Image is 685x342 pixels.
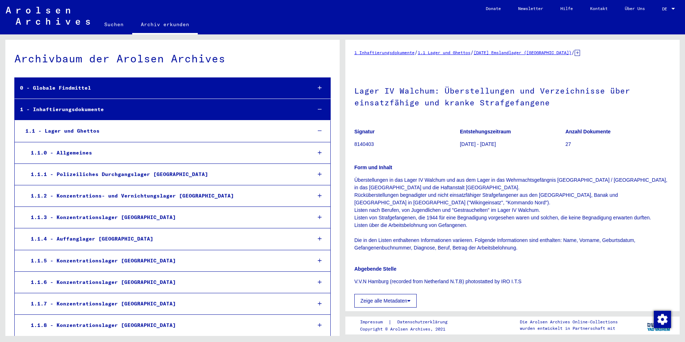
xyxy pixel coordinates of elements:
img: Arolsen_neg.svg [6,7,90,25]
a: Impressum [360,318,388,326]
span: / [470,49,474,56]
a: Archiv erkunden [132,16,198,34]
img: yv_logo.png [646,316,672,334]
div: 1.1 - Lager und Ghettos [20,124,306,138]
p: 8140403 [354,141,460,148]
b: Anzahl Dokumente [565,129,610,134]
div: 1.1.6 - Konzentrationslager [GEOGRAPHIC_DATA] [25,275,306,289]
div: Archivbaum der Arolsen Archives [14,51,331,67]
span: / [571,49,575,56]
p: Die Arolsen Archives Online-Collections [520,319,618,325]
button: Previous page [625,310,639,325]
a: Suchen [96,16,132,33]
a: 1 Inhaftierungsdokumente [354,50,415,55]
b: Form und Inhalt [354,165,392,170]
p: V.V.N Hamburg (recorded from Netherland N.T.B) photostatted by IRO I.T.S [354,278,671,285]
p: Copyright © Arolsen Archives, 2021 [360,326,456,332]
b: Abgebende Stelle [354,266,396,272]
a: Datenschutzerklärung [392,318,456,326]
button: Zeige alle Metadaten [354,294,417,308]
button: First page [610,310,625,325]
b: Signatur [354,129,375,134]
img: Zustimmung ändern [654,311,671,328]
div: | [360,318,456,326]
div: 1.1.0 - Allgemeines [25,146,306,160]
div: 1.1.2 - Konzentrations- und Vernichtungslager [GEOGRAPHIC_DATA] [25,189,306,203]
a: 1.1 Lager und Ghettos [418,50,470,55]
div: 1.1.7 - Konzentrationslager [GEOGRAPHIC_DATA] [25,297,306,311]
p: Überstellungen in das Lager IV Walchum und aus dem Lager in das Wehrmachtsgefängnis [GEOGRAPHIC_D... [354,176,671,252]
p: wurden entwickelt in Partnerschaft mit [520,325,618,332]
a: [DATE] Emslandlager ([GEOGRAPHIC_DATA]) [474,50,571,55]
span: / [415,49,418,56]
div: 0 - Globale Findmittel [15,81,306,95]
button: Next page [639,310,653,325]
div: 1.1.3 - Konzentrationslager [GEOGRAPHIC_DATA] [25,210,306,224]
p: 27 [565,141,671,148]
div: 1.1.8 - Konzentrationslager [GEOGRAPHIC_DATA] [25,318,306,332]
b: Entstehungszeitraum [460,129,511,134]
p: [DATE] - [DATE] [460,141,565,148]
div: 1.1.4 - Auffanglager [GEOGRAPHIC_DATA] [25,232,306,246]
span: DE [662,6,670,11]
h1: Lager IV Walchum: Überstellungen und Verzeichnisse über einsatzfähige und kranke Strafgefangene [354,74,671,118]
div: 1.1.5 - Konzentrationslager [GEOGRAPHIC_DATA] [25,254,306,268]
div: 1 - Inhaftierungsdokumente [15,103,306,117]
div: 1.1.1 - Polizeiliches Durchgangslager [GEOGRAPHIC_DATA] [25,167,306,181]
